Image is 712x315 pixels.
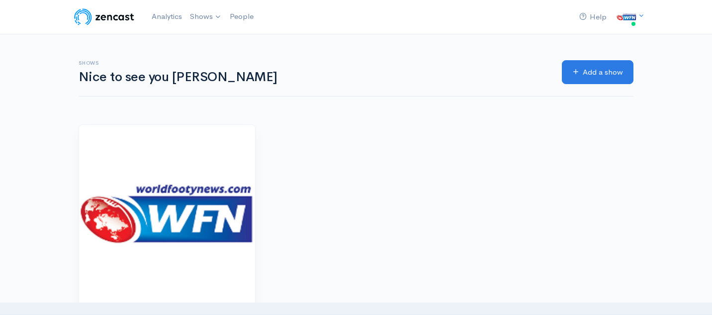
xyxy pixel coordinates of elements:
img: World Footy Podcasts [79,125,255,301]
a: Help [575,6,611,28]
a: Add a show [562,60,633,85]
iframe: gist-messenger-bubble-iframe [678,281,702,305]
a: Shows [186,6,226,28]
h1: Nice to see you [PERSON_NAME] [79,70,550,85]
h6: Shows [79,60,550,66]
a: Analytics [148,6,186,27]
img: ZenCast Logo [73,7,136,27]
a: People [226,6,258,27]
img: ... [617,7,636,27]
